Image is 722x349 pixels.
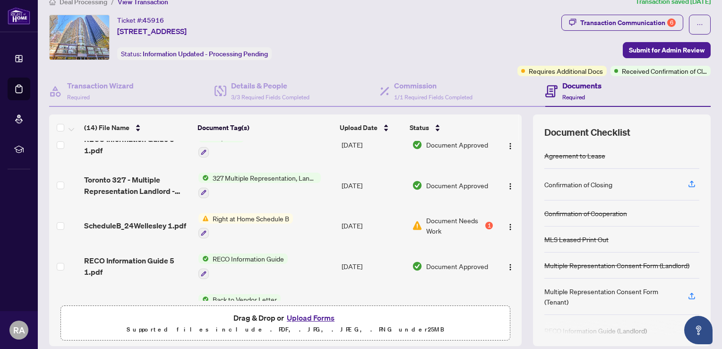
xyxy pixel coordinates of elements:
h4: Documents [562,80,602,91]
h4: Transaction Wizard [67,80,134,91]
h4: Commission [394,80,473,91]
img: Logo [507,142,514,150]
div: Confirmation of Closing [544,179,612,190]
span: RECO Information Guide 5 1.pdf [84,133,191,156]
img: Logo [507,263,514,271]
span: Received Confirmation of Closing [622,66,707,76]
img: Logo [507,183,514,190]
span: Status [410,122,429,133]
span: Required [562,94,585,101]
span: ScheduleB_24Wellesley 1.pdf [84,220,186,231]
img: Document Status [412,180,422,191]
div: 1 [485,222,493,229]
img: IMG-C12283064_1.jpg [50,15,109,60]
button: Upload Forms [284,312,337,324]
span: [STREET_ADDRESS] [117,26,187,37]
th: (14) File Name [80,114,194,141]
div: Multiple Representation Consent Form (Landlord) [544,260,689,270]
button: Logo [503,259,518,274]
div: 6 [667,18,676,27]
span: Back to Vendor Letter [209,294,281,305]
span: Document Approved [426,180,488,191]
button: Status IconRight at Home Schedule B [198,213,293,239]
span: Information Updated - Processing Pending [143,50,268,58]
span: ellipsis [696,21,703,28]
span: Drag & Drop or [233,312,337,324]
span: Right at Home Schedule B [209,213,293,224]
div: Agreement to Lease [544,150,605,161]
span: (14) File Name [84,122,129,133]
img: logo [8,7,30,25]
div: Confirmation of Cooperation [544,208,627,218]
img: Logo [507,223,514,231]
span: Submit for Admin Review [629,43,705,58]
td: [DATE] [338,246,409,287]
th: Upload Date [336,114,406,141]
span: 1/1 Required Fields Completed [394,94,473,101]
span: Document Approved [426,261,488,271]
p: Supported files include .PDF, .JPG, .JPEG, .PNG under 25 MB [67,324,504,335]
span: Document Checklist [544,126,630,139]
img: Status Icon [198,253,209,264]
td: [DATE] [338,206,409,246]
img: Document Status [412,140,422,150]
button: Transaction Communication6 [561,15,683,31]
div: Status: [117,47,272,60]
span: RECO Information Guide 5 1.pdf [84,255,191,278]
span: Upload Date [340,122,378,133]
button: Submit for Admin Review [623,42,711,58]
td: [DATE] [338,287,409,327]
td: [DATE] [338,165,409,206]
span: Required [67,94,90,101]
button: Logo [503,218,518,233]
button: Status IconBack to Vendor Letter [198,294,281,320]
img: Status Icon [198,173,209,183]
button: Logo [503,178,518,193]
h4: Details & People [231,80,309,91]
span: RECO Information Guide [209,253,288,264]
img: Status Icon [198,213,209,224]
span: RA [13,323,25,337]
th: Document Tag(s) [194,114,336,141]
button: Status IconDuplicate [198,132,244,157]
img: Status Icon [198,294,209,305]
div: Multiple Representation Consent Form (Tenant) [544,286,677,307]
img: Document Status [412,261,422,271]
div: Transaction Communication [580,15,676,30]
td: [DATE] [338,124,409,165]
span: 3/3 Required Fields Completed [231,94,309,101]
img: Document Status [412,220,422,231]
span: Toronto 327 - Multiple Representation Landlord - Acknowledgement and Consent Disclosure 1.pdf [84,174,191,197]
span: Requires Additional Docs [529,66,603,76]
span: Document Approved [426,140,488,150]
button: Open asap [684,316,713,344]
span: 327 Multiple Representation, Landlord - Acknowledgement & Consent Disclosure [209,173,321,183]
button: Status Icon327 Multiple Representation, Landlord - Acknowledgement & Consent Disclosure [198,173,321,198]
span: Document Needs Work [426,215,483,236]
div: MLS Leased Print Out [544,234,609,244]
th: Status [406,114,494,141]
button: Logo [503,137,518,152]
span: Drag & Drop orUpload FormsSupported files include .PDF, .JPG, .JPEG, .PNG under25MB [61,306,510,341]
span: 45916 [143,16,164,25]
button: Status IconRECO Information Guide [198,253,288,279]
div: Ticket #: [117,15,164,26]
